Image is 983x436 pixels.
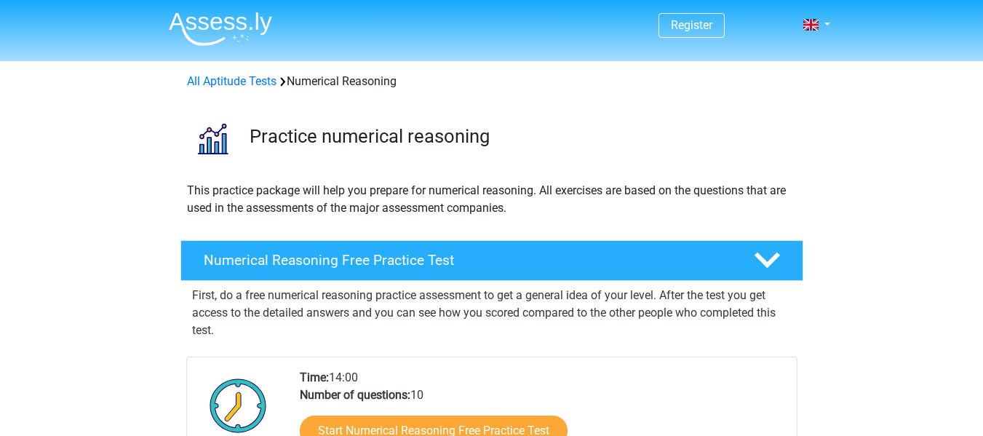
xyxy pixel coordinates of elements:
[204,252,731,269] h4: Numerical Reasoning Free Practice Test
[250,125,792,148] h3: Practice numerical reasoning
[187,74,276,88] a: All Aptitude Tests
[181,108,243,170] img: numerical reasoning
[181,73,803,90] div: Numerical Reasoning
[187,182,797,217] p: This practice package will help you prepare for numerical reasoning. All exercises are based on t...
[300,370,329,384] b: Time:
[300,388,410,402] b: Number of questions:
[192,287,792,339] p: First, do a free numerical reasoning practice assessment to get a general idea of your level. Aft...
[671,18,712,32] a: Register
[169,12,272,46] img: Assessly
[175,240,809,281] a: Numerical Reasoning Free Practice Test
